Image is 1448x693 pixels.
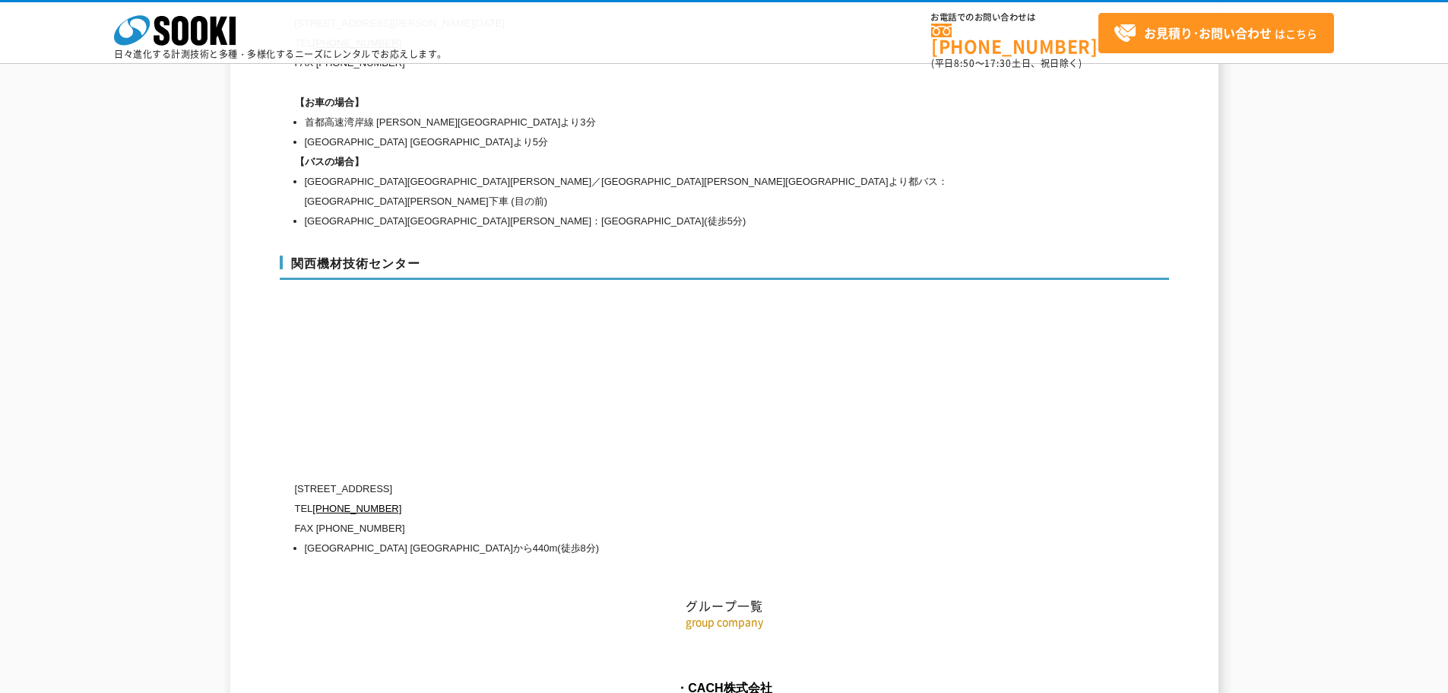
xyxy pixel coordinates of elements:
[295,479,1025,499] p: [STREET_ADDRESS]
[305,539,1025,558] li: [GEOGRAPHIC_DATA] [GEOGRAPHIC_DATA]から440m(徒歩8分)
[295,152,1025,172] h1: 【バスの場合】
[295,499,1025,519] p: TEL
[954,56,975,70] span: 8:50
[931,56,1082,70] span: (平日 ～ 土日、祝日除く)
[931,24,1098,55] a: [PHONE_NUMBER]
[305,172,1025,211] li: [GEOGRAPHIC_DATA][GEOGRAPHIC_DATA][PERSON_NAME]／[GEOGRAPHIC_DATA][PERSON_NAME][GEOGRAPHIC_DATA]より...
[931,13,1098,22] span: お電話でのお問い合わせは
[280,256,1169,280] h3: 関西機材技術センター
[1114,22,1317,45] span: はこちら
[1098,13,1334,53] a: お見積り･お問い合わせはこちら
[295,93,1025,113] h1: 【お車の場合】
[114,49,447,59] p: 日々進化する計測技術と多種・多様化するニーズにレンタルでお応えします。
[984,56,1012,70] span: 17:30
[305,113,1025,132] li: 首都高速湾岸線 [PERSON_NAME][GEOGRAPHIC_DATA]より3分
[312,503,401,514] a: [PHONE_NUMBER]
[305,132,1025,152] li: [GEOGRAPHIC_DATA] [GEOGRAPHIC_DATA]より5分
[280,446,1169,614] h2: グループ一覧
[1144,24,1272,42] strong: お見積り･お問い合わせ
[305,211,1025,231] li: [GEOGRAPHIC_DATA][GEOGRAPHIC_DATA][PERSON_NAME]：[GEOGRAPHIC_DATA](徒歩5分)
[295,519,1025,539] p: FAX [PHONE_NUMBER]
[280,614,1169,630] p: group company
